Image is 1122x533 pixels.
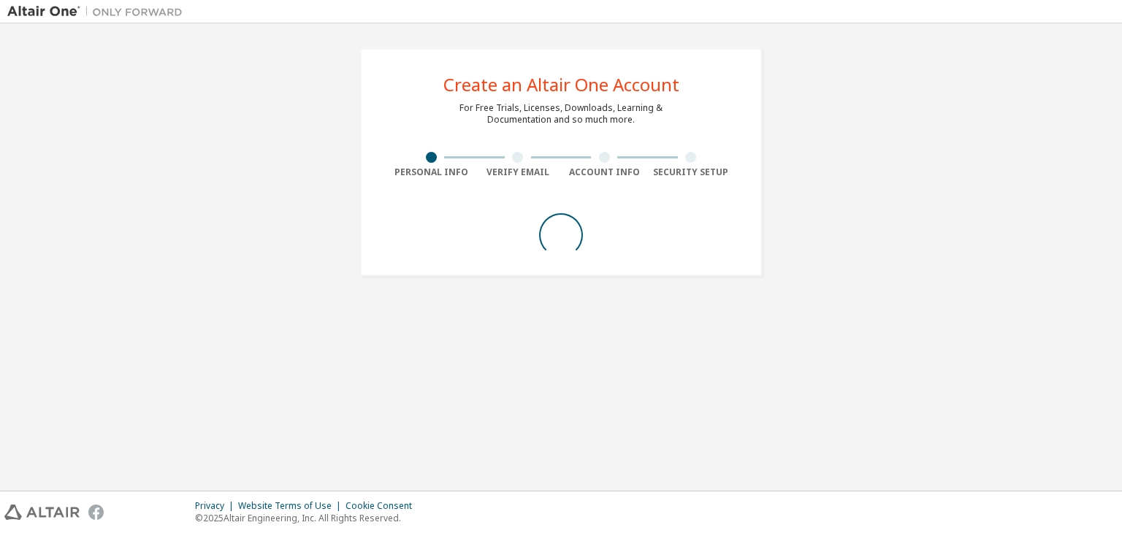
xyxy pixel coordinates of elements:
[388,166,475,178] div: Personal Info
[7,4,190,19] img: Altair One
[443,76,679,93] div: Create an Altair One Account
[475,166,562,178] div: Verify Email
[4,505,80,520] img: altair_logo.svg
[346,500,421,512] div: Cookie Consent
[195,512,421,524] p: © 2025 Altair Engineering, Inc. All Rights Reserved.
[195,500,238,512] div: Privacy
[238,500,346,512] div: Website Terms of Use
[88,505,104,520] img: facebook.svg
[459,102,663,126] div: For Free Trials, Licenses, Downloads, Learning & Documentation and so much more.
[648,166,735,178] div: Security Setup
[561,166,648,178] div: Account Info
